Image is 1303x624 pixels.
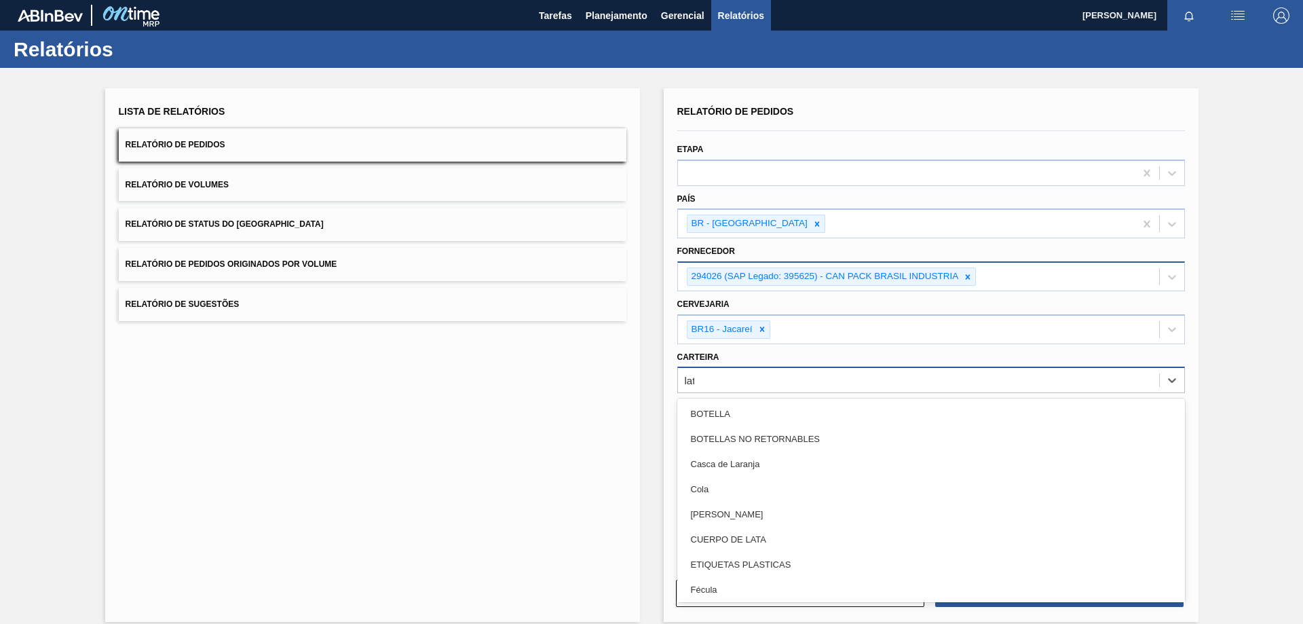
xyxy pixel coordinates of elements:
[677,527,1185,552] div: CUERPO DE LATA
[687,321,755,338] div: BR16 - Jacareí
[119,106,225,117] span: Lista de Relatórios
[586,7,647,24] span: Planejamento
[126,219,324,229] span: Relatório de Status do [GEOGRAPHIC_DATA]
[677,426,1185,452] div: BOTELLAS NO RETORNABLES
[677,477,1185,502] div: Cola
[677,552,1185,577] div: ETIQUETAS PLASTICAS
[677,401,1185,426] div: BOTELLA
[126,140,225,149] span: Relatório de Pedidos
[677,577,1185,602] div: Fécula
[18,10,83,22] img: TNhmsLtSVTkK8tSr43FrP2fwEKptu5GPRR3wAAAABJRU5ErkJggg==
[687,268,961,285] div: 294026 (SAP Legado: 395625) - CAN PACK BRASIL INDUSTRIA
[677,145,704,154] label: Etapa
[126,299,240,309] span: Relatório de Sugestões
[677,106,794,117] span: Relatório de Pedidos
[126,180,229,189] span: Relatório de Volumes
[539,7,572,24] span: Tarefas
[1167,6,1211,25] button: Notificações
[661,7,704,24] span: Gerencial
[677,194,696,204] label: País
[119,128,626,162] button: Relatório de Pedidos
[677,352,719,362] label: Carteira
[119,248,626,281] button: Relatório de Pedidos Originados por Volume
[119,168,626,202] button: Relatório de Volumes
[676,580,924,607] button: Limpar
[1273,7,1289,24] img: Logout
[687,215,810,232] div: BR - [GEOGRAPHIC_DATA]
[677,452,1185,477] div: Casca de Laranja
[119,208,626,241] button: Relatório de Status do [GEOGRAPHIC_DATA]
[1230,7,1246,24] img: userActions
[677,246,735,256] label: Fornecedor
[677,299,730,309] label: Cervejaria
[14,41,254,57] h1: Relatórios
[677,502,1185,527] div: [PERSON_NAME]
[126,259,337,269] span: Relatório de Pedidos Originados por Volume
[718,7,764,24] span: Relatórios
[119,288,626,321] button: Relatório de Sugestões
